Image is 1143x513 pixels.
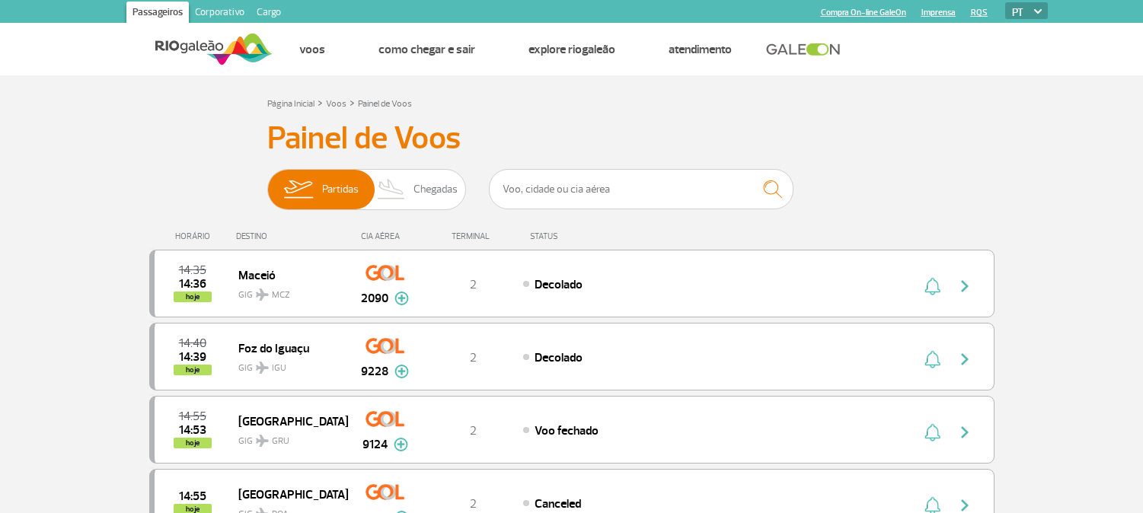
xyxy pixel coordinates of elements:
[535,423,599,438] span: Voo fechado
[238,484,336,504] span: [GEOGRAPHIC_DATA]
[179,491,206,502] span: 2025-08-28 14:55:00
[413,170,458,209] span: Chegadas
[956,350,974,368] img: seta-direita-painel-voo.svg
[821,8,906,18] a: Compra On-line GaleOn
[267,119,876,158] h3: Painel de Voos
[362,435,388,454] span: 9124
[272,362,286,375] span: IGU
[299,42,325,57] a: Voos
[126,2,189,26] a: Passageiros
[535,350,583,365] span: Decolado
[238,338,336,358] span: Foz do Iguaçu
[267,98,314,110] a: Página Inicial
[322,170,359,209] span: Partidas
[378,42,475,57] a: Como chegar e sair
[174,438,212,448] span: hoje
[174,365,212,375] span: hoje
[535,277,583,292] span: Decolado
[394,438,408,451] img: mais-info-painel-voo.svg
[971,8,988,18] a: RQS
[924,350,940,368] img: sino-painel-voo.svg
[179,338,206,349] span: 2025-08-28 14:40:00
[272,288,290,302] span: MCZ
[238,426,336,448] span: GIG
[522,231,647,241] div: STATUS
[179,411,206,422] span: 2025-08-28 14:55:00
[179,425,206,435] span: 2025-08-28 14:53:08
[326,98,346,110] a: Voos
[394,292,409,305] img: mais-info-painel-voo.svg
[470,277,477,292] span: 2
[179,279,206,289] span: 2025-08-28 14:36:16
[361,362,388,381] span: 9228
[924,423,940,441] img: sino-painel-voo.svg
[256,288,269,301] img: destiny_airplane.svg
[179,265,206,276] span: 2025-08-28 14:35:00
[256,435,269,447] img: destiny_airplane.svg
[236,231,347,241] div: DESTINO
[189,2,251,26] a: Corporativo
[489,169,793,209] input: Voo, cidade ou cia aérea
[361,289,388,307] span: 2090
[394,365,409,378] img: mais-info-painel-voo.svg
[154,231,237,241] div: HORÁRIO
[238,265,336,285] span: Maceió
[470,423,477,438] span: 2
[921,8,956,18] a: Imprensa
[251,2,287,26] a: Cargo
[238,280,336,302] span: GIG
[358,98,412,110] a: Painel de Voos
[179,352,206,362] span: 2025-08-28 14:39:47
[535,496,581,511] span: Canceled
[272,435,289,448] span: GRU
[318,94,323,111] a: >
[956,277,974,295] img: seta-direita-painel-voo.svg
[528,42,615,57] a: Explore RIOgaleão
[350,94,355,111] a: >
[924,277,940,295] img: sino-painel-voo.svg
[423,231,522,241] div: TERMINAL
[470,496,477,511] span: 2
[470,350,477,365] span: 2
[669,42,732,57] a: Atendimento
[174,292,212,302] span: hoje
[238,411,336,431] span: [GEOGRAPHIC_DATA]
[256,362,269,374] img: destiny_airplane.svg
[238,353,336,375] span: GIG
[274,170,322,209] img: slider-embarque
[956,423,974,441] img: seta-direita-painel-voo.svg
[347,231,423,241] div: CIA AÉREA
[369,170,414,209] img: slider-desembarque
